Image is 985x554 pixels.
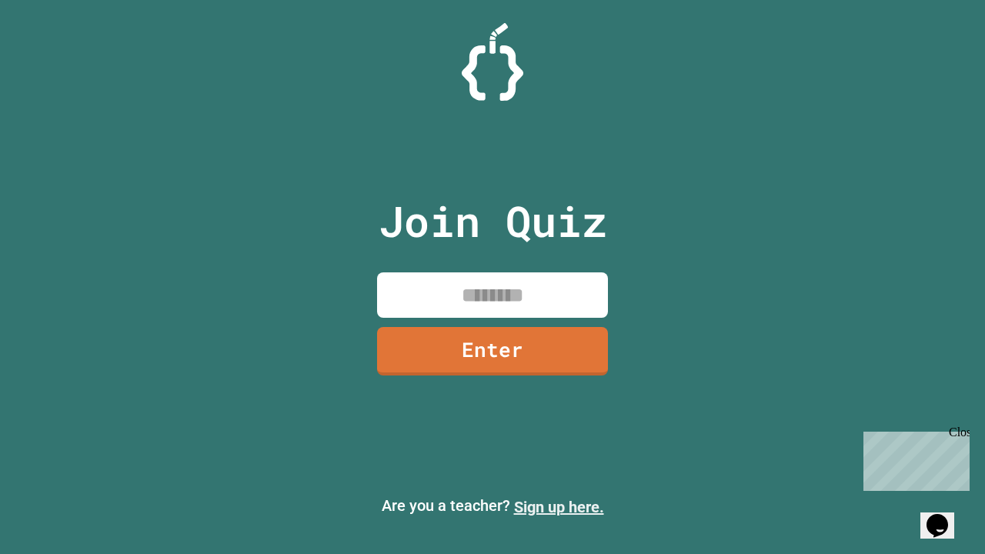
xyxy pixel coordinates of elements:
p: Join Quiz [379,189,607,253]
p: Are you a teacher? [12,494,973,519]
a: Sign up here. [514,498,604,516]
a: Enter [377,327,608,375]
img: Logo.svg [462,23,523,101]
iframe: chat widget [920,492,970,539]
div: Chat with us now!Close [6,6,106,98]
iframe: chat widget [857,426,970,491]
